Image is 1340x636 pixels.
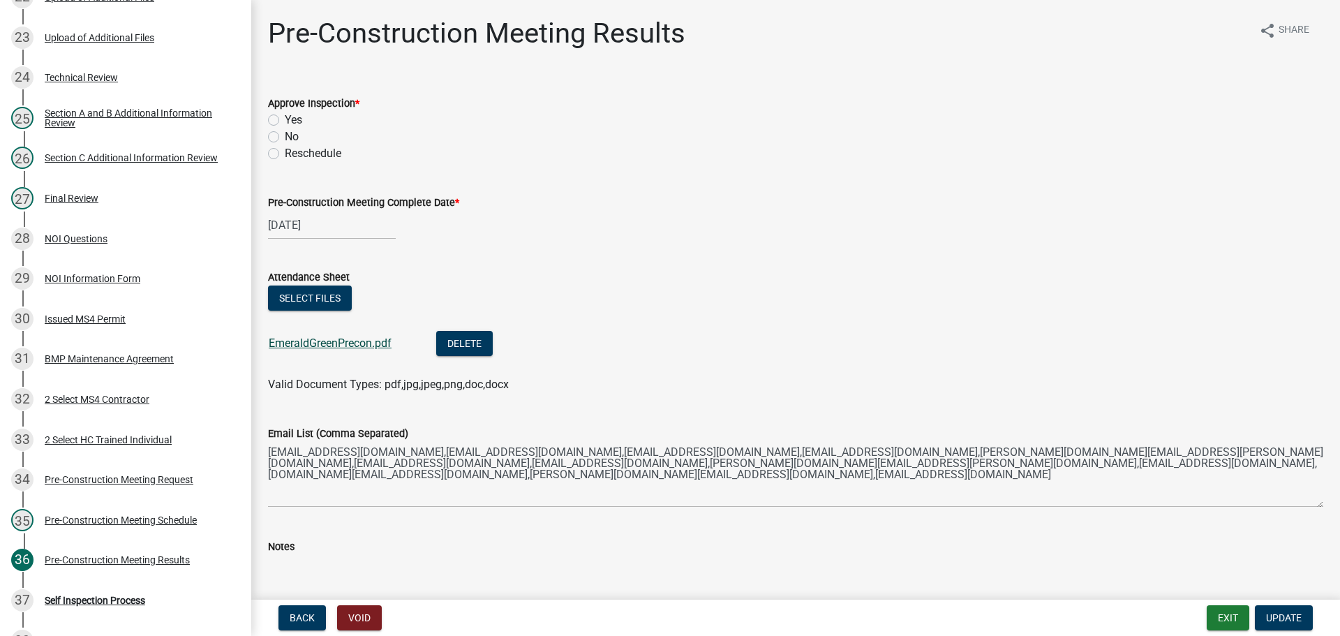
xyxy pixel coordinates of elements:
div: 31 [11,348,33,370]
label: Attendance Sheet [268,273,350,283]
span: Update [1266,612,1302,623]
label: Pre-Construction Meeting Complete Date [268,198,459,208]
button: Exit [1207,605,1249,630]
div: 27 [11,187,33,209]
div: BMP Maintenance Agreement [45,354,174,364]
div: Final Review [45,193,98,203]
div: 30 [11,308,33,330]
div: 32 [11,388,33,411]
div: 29 [11,267,33,290]
div: Self Inspection Process [45,596,145,605]
label: Reschedule [285,145,341,162]
div: Pre-Construction Meeting Request [45,475,193,485]
a: EmeraldGreenPrecon.pdf [269,337,392,350]
div: Section A and B Additional Information Review [45,108,229,128]
wm-modal-confirm: Delete Document [436,338,493,351]
div: 36 [11,549,33,571]
label: Notes [268,542,295,552]
div: 28 [11,228,33,250]
span: Share [1279,22,1309,39]
div: 37 [11,589,33,612]
button: Delete [436,331,493,356]
span: Valid Document Types: pdf,jpg,jpeg,png,doc,docx [268,378,509,391]
div: 2 Select MS4 Contractor [45,394,149,404]
div: 24 [11,66,33,89]
h1: Pre-Construction Meeting Results [268,17,685,50]
button: Back [278,605,326,630]
div: 26 [11,147,33,169]
div: Upload of Additional Files [45,33,154,43]
button: shareShare [1248,17,1320,44]
label: Yes [285,112,302,128]
button: Update [1255,605,1313,630]
div: 23 [11,27,33,49]
i: share [1259,22,1276,39]
button: Void [337,605,382,630]
div: NOI Information Form [45,274,140,283]
div: 2 Select HC Trained Individual [45,435,172,445]
div: 25 [11,107,33,129]
div: Pre-Construction Meeting Schedule [45,515,197,525]
div: Issued MS4 Permit [45,314,126,324]
div: NOI Questions [45,234,107,244]
div: Technical Review [45,73,118,82]
div: 34 [11,468,33,491]
label: Approve Inspection [268,99,359,109]
button: Select files [268,286,352,311]
div: Pre-Construction Meeting Results [45,555,190,565]
div: 33 [11,429,33,451]
div: Section C Additional Information Review [45,153,218,163]
span: Back [290,612,315,623]
div: 35 [11,509,33,531]
input: mm/dd/yyyy [268,211,396,239]
label: No [285,128,299,145]
label: Email List (Comma Separated) [268,429,408,439]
